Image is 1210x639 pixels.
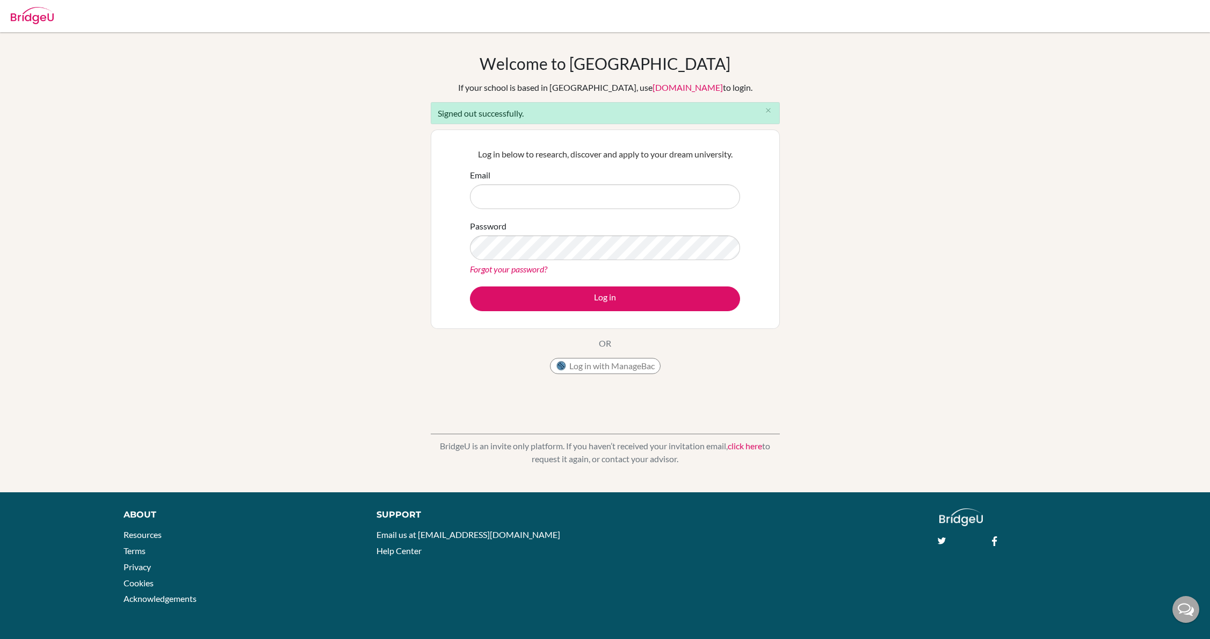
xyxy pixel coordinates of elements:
[124,545,146,556] a: Terms
[376,545,422,556] a: Help Center
[470,264,547,274] a: Forgot your password?
[431,440,780,465] p: BridgeU is an invite only platform. If you haven’t received your invitation email, to request it ...
[470,169,490,182] label: Email
[764,106,772,114] i: close
[939,508,983,526] img: logo_white@2x-f4f0deed5e89b7ecb1c2cc34c3e3d731f90f0f143d5ea2071677605dd97b5244.png
[11,7,54,24] img: Bridge-U
[124,593,197,604] a: Acknowledgements
[431,102,780,124] div: Signed out successfully.
[124,562,151,572] a: Privacy
[470,286,740,311] button: Log in
[728,441,762,451] a: click here
[758,103,779,119] button: Close
[470,148,740,161] p: Log in below to research, discover and apply to your dream university.
[550,358,661,374] button: Log in with ManageBac
[376,529,560,540] a: Email us at [EMAIL_ADDRESS][DOMAIN_NAME]
[124,508,352,521] div: About
[124,578,154,588] a: Cookies
[470,220,506,233] label: Password
[124,529,162,540] a: Resources
[458,81,752,94] div: If your school is based in [GEOGRAPHIC_DATA], use to login.
[599,337,611,350] p: OR
[653,82,723,92] a: [DOMAIN_NAME]
[480,54,730,73] h1: Welcome to [GEOGRAPHIC_DATA]
[376,508,591,521] div: Support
